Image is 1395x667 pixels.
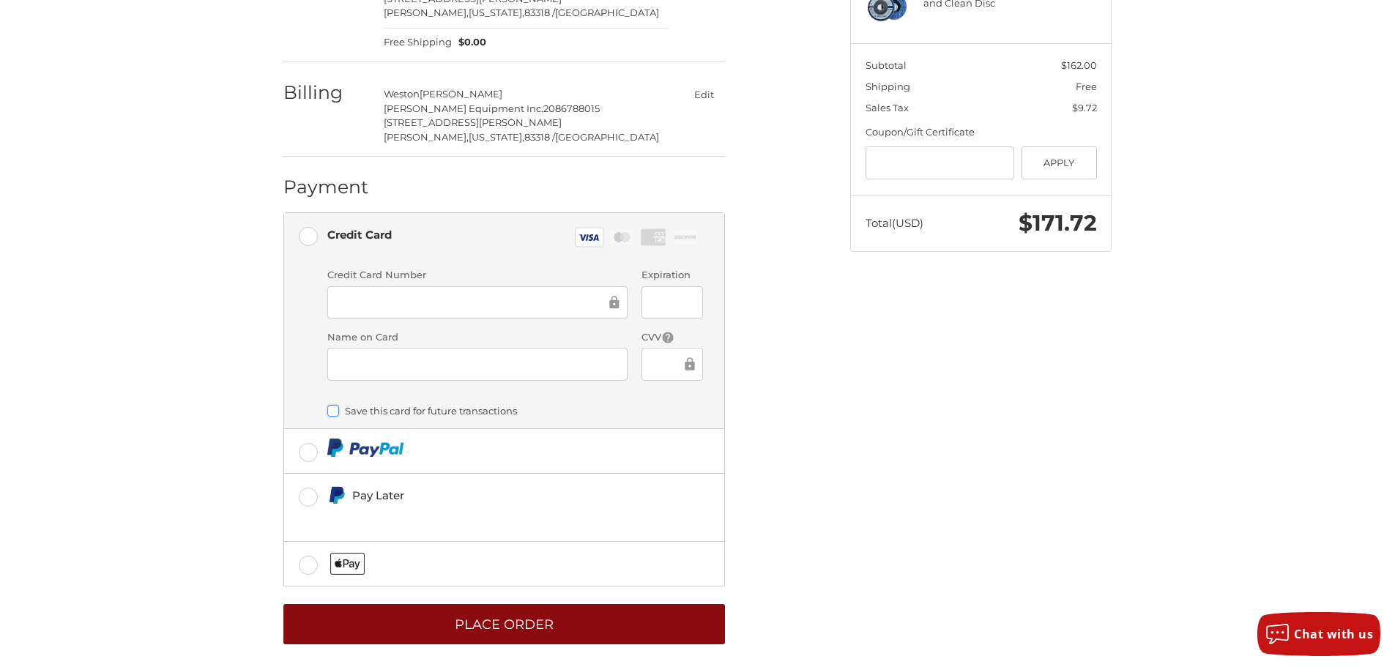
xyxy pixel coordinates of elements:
iframe: Secure Credit Card Frame - Credit Card Number [338,294,606,310]
span: Free Shipping [384,35,452,50]
button: Edit [682,83,725,105]
span: 2086788015 [543,103,600,114]
img: PayPal icon [327,439,404,457]
div: Coupon/Gift Certificate [866,125,1097,140]
button: Chat with us [1257,612,1380,656]
span: Shipping [866,81,910,92]
div: Credit Card [327,223,392,247]
span: 83318 / [524,7,555,18]
img: Pay Later icon [327,486,346,504]
input: Gift Certificate or Coupon Code [866,146,1015,179]
span: Sales Tax [866,102,909,113]
span: Weston [384,88,420,100]
span: $171.72 [1019,209,1097,236]
h2: Payment [283,176,369,198]
span: [US_STATE], [469,131,524,143]
label: Name on Card [327,330,628,345]
button: Place Order [283,604,725,644]
span: [US_STATE], [469,7,524,18]
label: Expiration [641,268,702,283]
span: Chat with us [1294,626,1373,642]
span: [GEOGRAPHIC_DATA] [555,7,659,18]
span: Total (USD) [866,216,923,230]
span: [PERSON_NAME] [420,88,502,100]
span: [PERSON_NAME], [384,7,469,18]
div: Pay Later [352,483,624,507]
h2: Billing [283,81,369,104]
span: Free [1076,81,1097,92]
img: Applepay icon [330,553,365,575]
span: $0.00 [452,35,487,50]
span: [PERSON_NAME], [384,131,469,143]
span: $9.72 [1072,102,1097,113]
span: Subtotal [866,59,907,71]
iframe: PayPal Message 1 [327,510,625,523]
label: Save this card for future transactions [327,405,703,417]
span: [PERSON_NAME] Equipment Inc. [384,103,543,114]
span: [GEOGRAPHIC_DATA] [555,131,659,143]
label: Credit Card Number [327,268,628,283]
span: 83318 / [524,131,555,143]
label: CVV [641,330,702,345]
iframe: Secure Credit Card Frame - Cardholder Name [338,356,617,373]
span: [STREET_ADDRESS][PERSON_NAME] [384,116,562,128]
span: $162.00 [1061,59,1097,71]
button: Apply [1022,146,1097,179]
iframe: Secure Credit Card Frame - Expiration Date [652,294,692,310]
iframe: Secure Credit Card Frame - CVV [652,356,681,373]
